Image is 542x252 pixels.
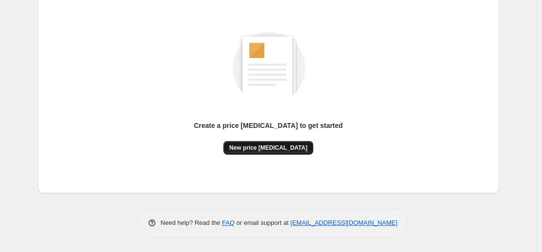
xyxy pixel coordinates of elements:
[194,121,343,130] p: Create a price [MEDICAL_DATA] to get started
[290,219,397,226] a: [EMAIL_ADDRESS][DOMAIN_NAME]
[222,219,235,226] a: FAQ
[235,219,290,226] span: or email support at
[229,144,307,152] span: New price [MEDICAL_DATA]
[223,141,313,155] button: New price [MEDICAL_DATA]
[161,219,222,226] span: Need help? Read the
